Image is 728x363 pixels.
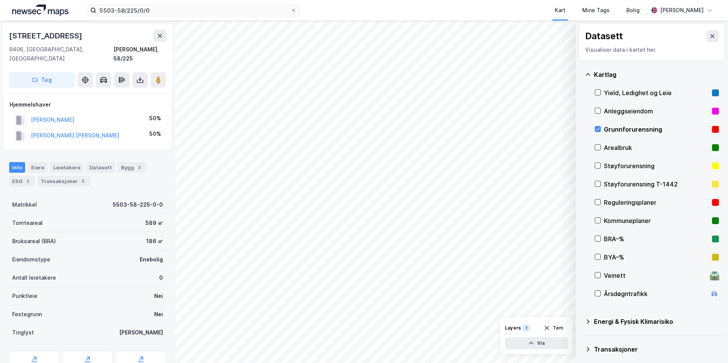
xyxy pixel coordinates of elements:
div: 1 [522,324,530,332]
button: Vis [505,337,568,349]
div: 50% [149,129,161,139]
div: 2 [136,164,143,171]
div: BRA–% [604,234,709,244]
div: [STREET_ADDRESS] [9,30,84,42]
div: Datasett [86,162,115,173]
div: Arealbruk [604,143,709,152]
div: Layers [505,325,521,331]
div: Transaksjoner [38,176,90,186]
div: Kartlag [594,70,719,79]
button: Tøm [539,322,568,334]
div: Veinett [604,271,707,280]
div: Kommuneplaner [604,216,709,225]
div: 2 [24,177,32,185]
div: Punktleie [12,291,37,301]
div: Leietakere [50,162,83,173]
div: Enebolig [140,255,163,264]
div: Transaksjoner [594,345,719,354]
div: 5 [79,177,87,185]
button: Tag [9,72,75,88]
div: Hjemmelshaver [10,100,166,109]
input: Søk på adresse, matrikkel, gårdeiere, leietakere eller personer [96,5,291,16]
div: Nei [154,291,163,301]
div: Datasett [585,30,623,42]
div: Kart [555,6,565,15]
div: Bolig [626,6,640,15]
div: ESG [9,176,35,186]
div: Bygg [118,162,146,173]
div: Visualiser data i kartet her. [585,45,718,54]
div: Eiendomstype [12,255,50,264]
div: [PERSON_NAME], 58/225 [113,45,166,63]
div: Antall leietakere [12,273,56,282]
iframe: Chat Widget [690,326,728,363]
div: 🛣️ [709,271,720,280]
div: 0 [159,273,163,282]
div: Eiere [28,162,47,173]
div: BYA–% [604,253,709,262]
div: Anleggseiendom [604,107,709,116]
div: Matrikkel [12,200,37,209]
div: Reguleringsplaner [604,198,709,207]
div: Grunnforurensning [604,125,709,134]
img: logo.a4113a55bc3d86da70a041830d287a7e.svg [12,5,69,16]
div: [PERSON_NAME] [119,328,163,337]
div: Støyforurensning [604,161,709,170]
div: Tomteareal [12,218,43,228]
div: Nei [154,310,163,319]
div: 5503-58-225-0-0 [113,200,163,209]
div: [PERSON_NAME] [660,6,704,15]
div: Mine Tags [582,6,610,15]
div: Støyforurensning T-1442 [604,180,709,189]
div: Tinglyst [12,328,34,337]
div: Bruksareal (BRA) [12,237,56,246]
div: 589 ㎡ [145,218,163,228]
div: Årsdøgntrafikk [604,289,707,298]
div: Yield, Ledighet og Leie [604,88,709,97]
div: Energi & Fysisk Klimarisiko [594,317,719,326]
div: 50% [149,114,161,123]
div: 186 ㎡ [146,237,163,246]
div: 9406, [GEOGRAPHIC_DATA], [GEOGRAPHIC_DATA] [9,45,113,63]
div: Festegrunn [12,310,42,319]
div: Info [9,162,25,173]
